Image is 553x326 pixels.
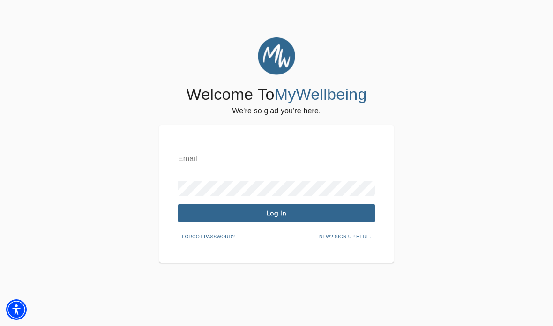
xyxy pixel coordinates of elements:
[178,204,375,222] button: Log In
[178,230,239,244] button: Forgot password?
[232,104,321,118] h6: We're so glad you're here.
[315,230,375,244] button: New? Sign up here.
[319,233,371,241] span: New? Sign up here.
[6,299,27,320] div: Accessibility Menu
[182,233,235,241] span: Forgot password?
[182,209,371,218] span: Log In
[258,37,295,75] img: MyWellbeing
[186,85,366,104] h4: Welcome To
[275,85,367,103] span: MyWellbeing
[178,232,239,240] a: Forgot password?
